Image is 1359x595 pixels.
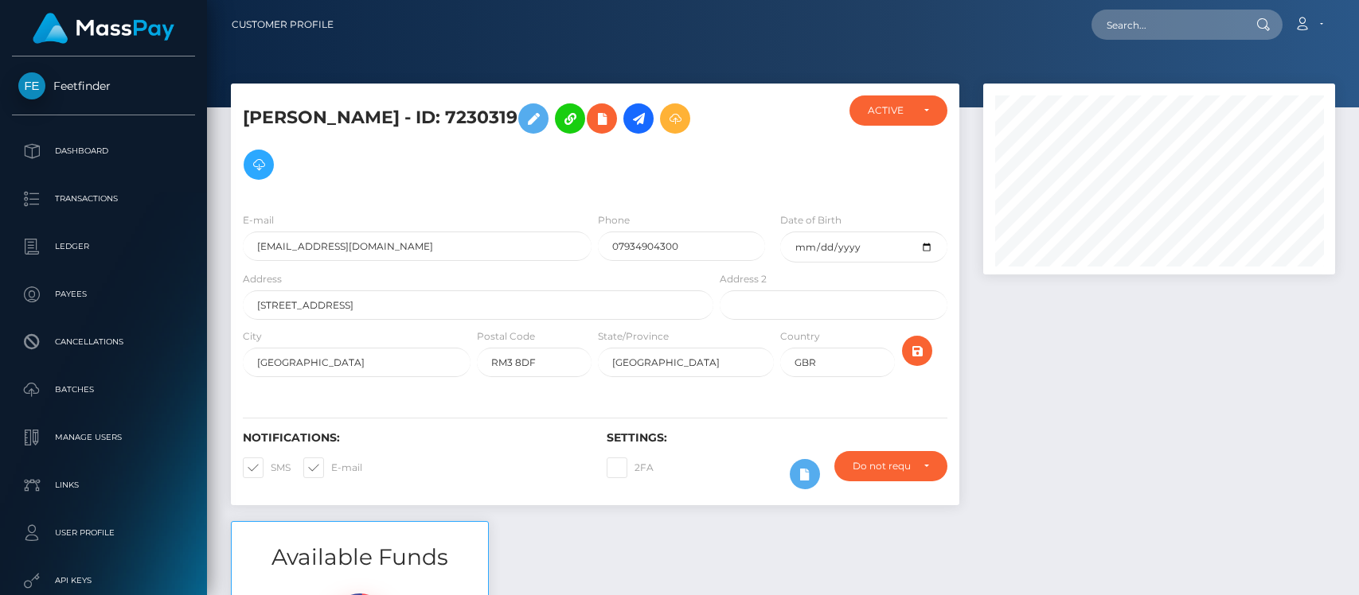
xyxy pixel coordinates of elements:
[18,282,189,306] p: Payees
[607,431,947,445] h6: Settings:
[303,457,362,478] label: E-mail
[33,13,174,44] img: MassPay Logo
[12,131,195,171] a: Dashboard
[243,213,274,227] label: E-mail
[18,569,189,593] p: API Keys
[853,460,910,472] div: Do not require
[18,378,189,402] p: Batches
[232,8,334,41] a: Customer Profile
[12,513,195,553] a: User Profile
[607,457,654,478] label: 2FA
[623,103,654,134] a: Initiate Payout
[780,329,820,344] label: Country
[18,139,189,163] p: Dashboard
[12,274,195,314] a: Payees
[12,79,195,93] span: Feetfinder
[243,95,705,188] h5: [PERSON_NAME] - ID: 7230319
[12,179,195,219] a: Transactions
[598,213,630,227] label: Phone
[232,542,488,573] h3: Available Funds
[18,330,189,354] p: Cancellations
[243,457,291,478] label: SMS
[18,426,189,449] p: Manage Users
[598,329,669,344] label: State/Province
[243,329,262,344] label: City
[720,272,767,286] label: Address 2
[12,322,195,362] a: Cancellations
[12,370,195,410] a: Batches
[18,473,189,497] p: Links
[780,213,842,227] label: Date of Birth
[18,521,189,545] p: User Profile
[12,418,195,457] a: Manage Users
[849,95,947,126] button: ACTIVE
[18,72,45,99] img: Feetfinder
[18,187,189,211] p: Transactions
[1091,10,1241,40] input: Search...
[12,227,195,266] a: Ledger
[243,272,282,286] label: Address
[868,104,910,117] div: ACTIVE
[834,451,947,481] button: Do not require
[243,431,583,445] h6: Notifications:
[12,465,195,505] a: Links
[477,329,535,344] label: Postal Code
[18,235,189,259] p: Ledger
